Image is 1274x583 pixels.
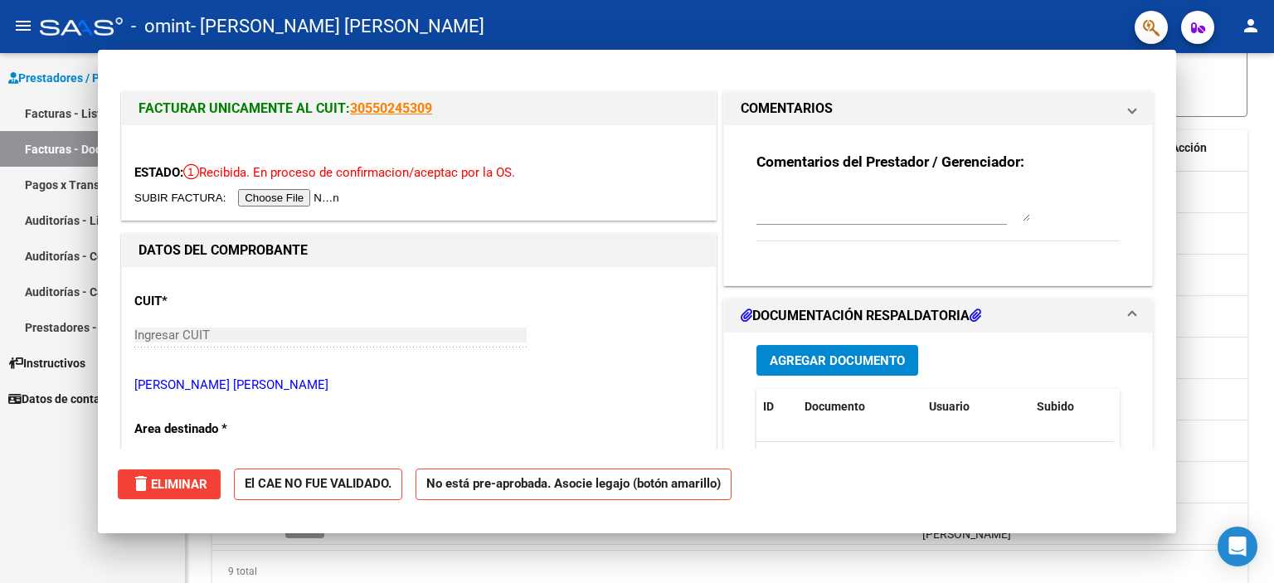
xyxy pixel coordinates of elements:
[139,100,350,116] span: FACTURAR UNICAMENTE AL CUIT:
[805,400,865,413] span: Documento
[350,100,432,116] a: 30550245309
[756,345,918,376] button: Agregar Documento
[922,389,1030,425] datatable-header-cell: Usuario
[8,390,117,408] span: Datos de contacto
[763,400,774,413] span: ID
[1241,16,1261,36] mat-icon: person
[741,306,981,326] h1: DOCUMENTACIÓN RESPALDATORIA
[139,242,308,258] strong: DATOS DEL COMPROBANTE
[118,469,221,499] button: Eliminar
[416,469,732,501] strong: No está pre-aprobada. Asocie legajo (botón amarillo)
[741,99,833,119] h1: COMENTARIOS
[756,153,1024,170] strong: Comentarios del Prestador / Gerenciador:
[724,125,1152,285] div: COMENTARIOS
[134,420,305,439] p: Area destinado *
[134,376,703,395] p: [PERSON_NAME] [PERSON_NAME]
[191,8,484,45] span: - [PERSON_NAME] [PERSON_NAME]
[234,469,402,501] strong: El CAE NO FUE VALIDADO.
[1171,141,1207,154] span: Acción
[1218,527,1257,566] div: Open Intercom Messenger
[1113,389,1196,425] datatable-header-cell: Acción
[724,92,1152,125] mat-expansion-panel-header: COMENTARIOS
[134,292,305,311] p: CUIT
[756,389,798,425] datatable-header-cell: ID
[1165,130,1247,166] datatable-header-cell: Acción
[1030,389,1113,425] datatable-header-cell: Subido
[183,165,515,180] span: Recibida. En proceso de confirmacion/aceptac por la OS.
[131,477,207,492] span: Eliminar
[131,8,191,45] span: - omint
[1037,400,1074,413] span: Subido
[929,400,970,413] span: Usuario
[724,299,1152,333] mat-expansion-panel-header: DOCUMENTACIÓN RESPALDATORIA
[770,353,905,368] span: Agregar Documento
[8,69,159,87] span: Prestadores / Proveedores
[134,165,183,180] span: ESTADO:
[756,442,1114,483] div: No data to display
[8,354,85,372] span: Instructivos
[798,389,922,425] datatable-header-cell: Documento
[13,16,33,36] mat-icon: menu
[131,474,151,493] mat-icon: delete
